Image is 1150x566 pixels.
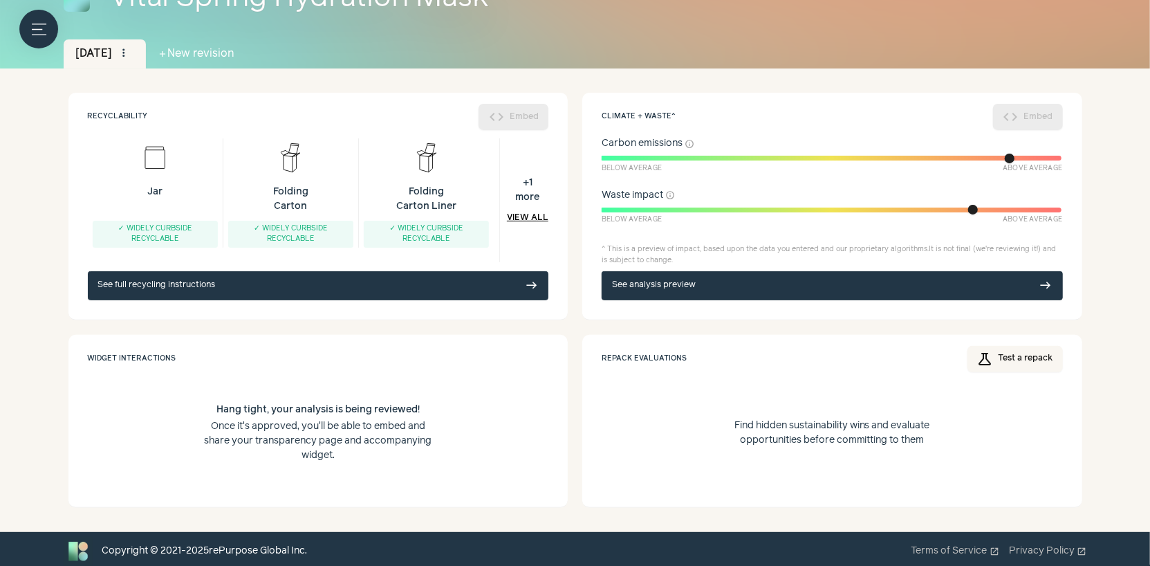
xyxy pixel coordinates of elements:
p: Folding Carton Liner [392,185,461,214]
a: Terms of Serviceopen_in_new [911,544,1000,558]
p: Once it's approved, you'll be able to embed and share your transparency page and accompanying wid... [202,419,434,463]
span: ✓ Widely curbside recyclable [254,225,328,243]
span: east [1040,280,1052,292]
a: See full recycling instructions east [88,271,549,300]
div: Copyright © 2021- 2025 rePurpose Global Inc. [102,544,308,558]
span: Below Average [602,214,662,225]
button: info [666,190,676,200]
span: add [158,49,168,59]
a: Privacy Policyopen_in_new [1009,544,1087,558]
h3: Hang tight, your analysis is being reviewed! [202,403,434,417]
div: [DATE] [64,39,147,69]
span: Below Average [602,163,662,174]
a: View all [507,212,548,224]
img: Jar icon [136,138,174,177]
span: Above Average [1003,163,1062,174]
div: Widget Interactions [88,345,549,374]
span: Above Average [1003,214,1062,225]
div: Repack evaluations [602,345,687,374]
span: east [526,280,538,292]
span: more_vert [118,47,131,60]
span: Carbon emissions [602,136,683,151]
img: Folding Carton icon [271,138,310,177]
button: addNew revision [146,39,247,69]
p: ^ This is a preview of impact, based upon the data you entered and our proprietary algorithms. It... [602,244,1063,266]
p: Jar [147,185,163,199]
img: Bluebird logo [64,537,93,566]
span: open_in_new [990,547,999,556]
p: Find hidden sustainability wins and evaluate opportunities before committing to them [716,419,948,448]
p: Folding Carton [256,185,325,214]
button: info [685,139,695,149]
a: scienceTest a repack [967,346,1063,372]
span: open_in_new [1077,547,1087,556]
img: Folding Carton Liner icon [407,138,446,177]
span: + 1 [516,176,540,190]
button: more_vert [115,44,134,63]
a: See analysis preview east [602,271,1063,300]
span: ✓ Widely curbside recyclable [118,225,192,243]
div: Climate + waste ^ [602,102,676,131]
span: more [516,190,540,205]
span: ✓ Widely curbside recyclable [389,225,463,243]
span: Waste impact [602,188,663,203]
div: Recyclability [88,102,148,131]
span: science [977,351,994,367]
